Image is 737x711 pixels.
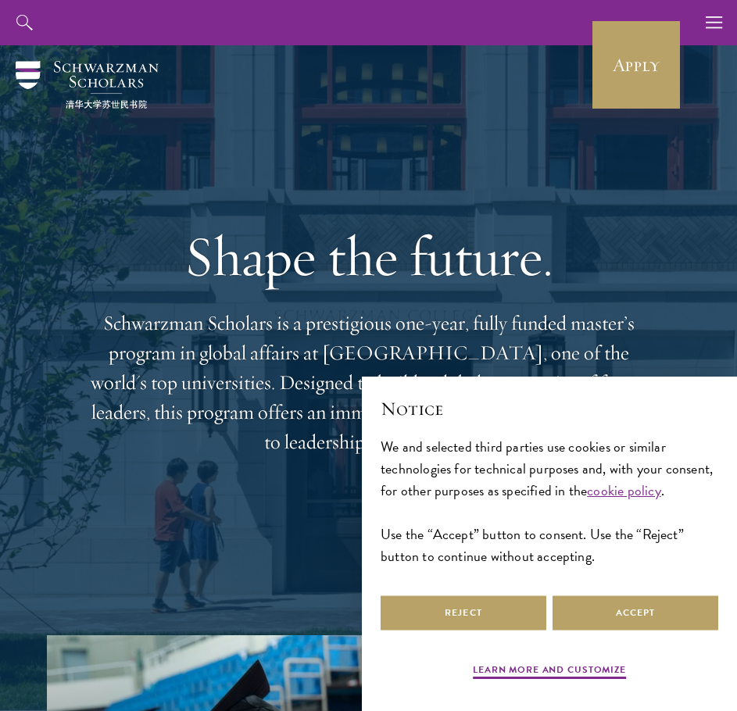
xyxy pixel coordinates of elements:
[16,61,159,109] img: Schwarzman Scholars
[381,395,718,422] h2: Notice
[381,595,546,631] button: Reject
[592,21,680,109] a: Apply
[88,223,650,289] h1: Shape the future.
[88,309,650,457] p: Schwarzman Scholars is a prestigious one-year, fully funded master’s program in global affairs at...
[553,595,718,631] button: Accept
[381,436,718,567] div: We and selected third parties use cookies or similar technologies for technical purposes and, wit...
[473,663,626,681] button: Learn more and customize
[587,480,660,501] a: cookie policy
